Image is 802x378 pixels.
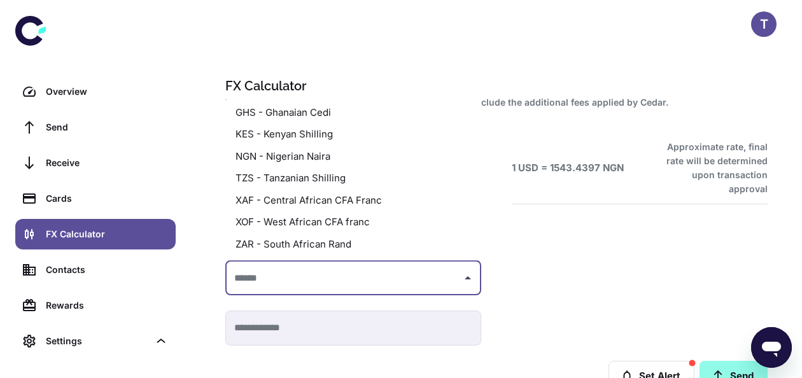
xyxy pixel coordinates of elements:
[46,298,168,312] div: Rewards
[46,85,168,99] div: Overview
[512,161,624,176] h6: 1 USD = 1543.4397 NGN
[225,146,481,168] li: NGN - Nigerian Naira
[225,234,481,256] li: ZAR - South African Rand
[225,102,481,124] li: GHS - Ghanaian Cedi
[15,148,176,178] a: Receive
[225,190,481,212] li: XAF - Central African CFA Franc
[46,120,168,134] div: Send
[46,156,168,170] div: Receive
[15,112,176,143] a: Send
[751,11,777,37] button: T
[225,211,481,234] li: XOF - West African CFA franc
[46,227,168,241] div: FX Calculator
[652,140,768,196] h6: Approximate rate, final rate will be determined upon transaction approval
[751,327,792,368] iframe: Button to launch messaging window
[225,167,481,190] li: TZS - Tanzanian Shilling
[15,290,176,321] a: Rewards
[46,192,168,206] div: Cards
[15,219,176,249] a: FX Calculator
[225,76,763,95] h1: FX Calculator
[46,334,149,348] div: Settings
[15,326,176,356] div: Settings
[15,76,176,107] a: Overview
[46,263,168,277] div: Contacts
[225,123,481,146] li: KES - Kenyan Shilling
[15,255,176,285] a: Contacts
[459,269,477,287] button: Close
[15,183,176,214] a: Cards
